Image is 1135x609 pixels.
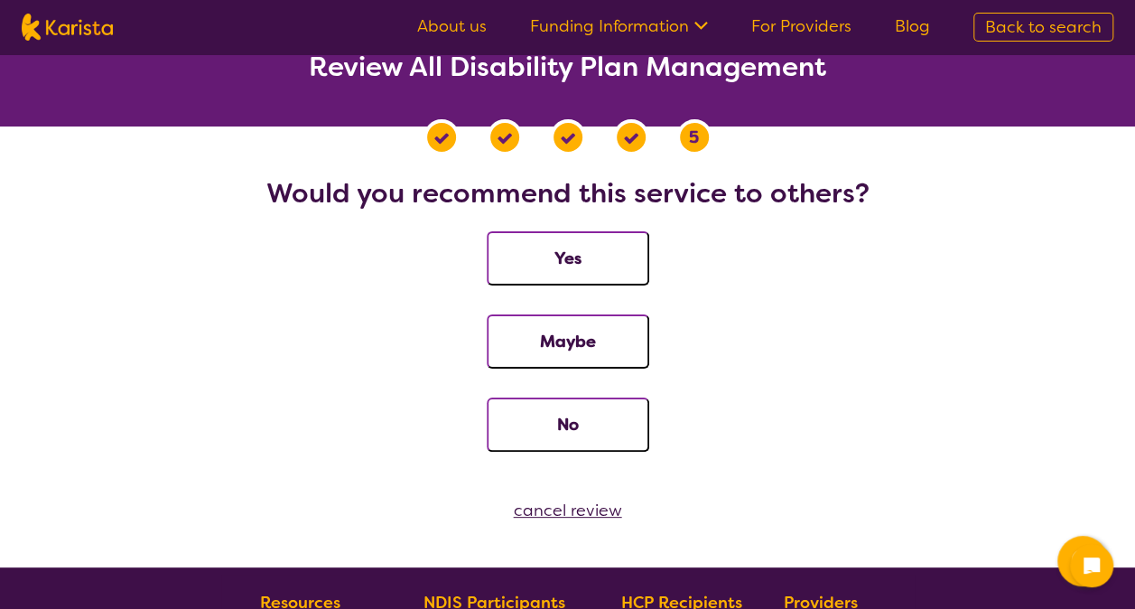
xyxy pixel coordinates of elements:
[487,231,649,286] button: Yes
[22,14,113,41] img: Karista logo
[1057,536,1108,586] button: Channel Menu
[22,177,1113,210] h2: Would you recommend this service to others?
[985,16,1102,38] span: Back to search
[689,124,699,151] span: 5
[487,314,649,369] button: Maybe
[487,398,649,452] button: No
[22,51,1113,83] h2: Review All Disability Plan Management
[973,13,1113,42] a: Back to search
[417,15,487,37] a: About us
[530,15,708,37] a: Funding Information
[751,15,851,37] a: For Providers
[895,15,930,37] a: Blog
